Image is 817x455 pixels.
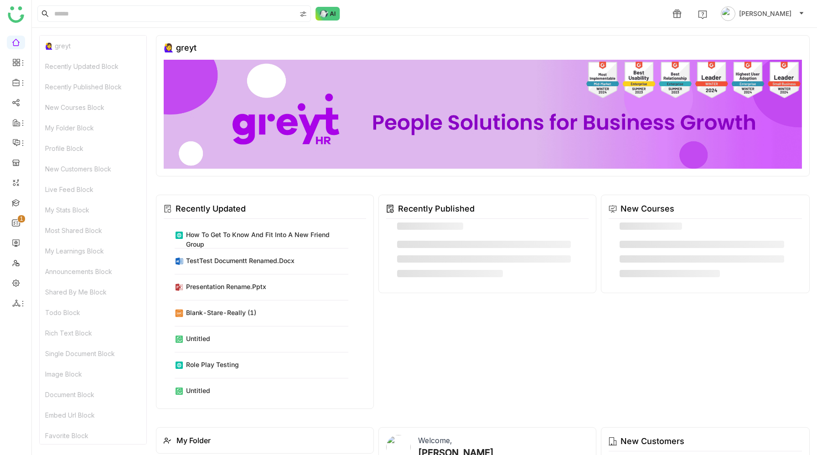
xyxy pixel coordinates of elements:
[40,384,146,405] div: Document Block
[40,425,146,446] div: Favorite Block
[40,118,146,138] div: My Folder Block
[698,10,707,19] img: help.svg
[176,202,246,215] div: Recently Updated
[418,435,452,446] div: Welcome,
[186,230,348,249] div: How to Get to Know and Fit Into a New Friend Group
[40,179,146,200] div: Live Feed Block
[186,386,210,395] div: Untitled
[621,202,674,215] div: New Courses
[40,405,146,425] div: Embed Url Block
[186,256,295,265] div: TestTest Documentt renamed.docx
[186,308,256,317] div: blank-stare-really (1)
[621,435,684,448] div: New Customers
[300,10,307,18] img: search-type.svg
[186,282,266,291] div: Presentation rename.pptx
[40,77,146,97] div: Recently Published Block
[40,282,146,302] div: Shared By Me Block
[40,241,146,261] div: My Learnings Block
[164,43,196,52] div: 🙋‍♀️ greyt
[40,364,146,384] div: Image Block
[186,334,210,343] div: Untitled
[176,435,211,446] div: My Folder
[40,159,146,179] div: New Customers Block
[40,36,146,56] div: 🙋‍♀️ greyt
[40,343,146,364] div: Single Document Block
[719,6,806,21] button: [PERSON_NAME]
[18,215,25,222] nz-badge-sup: 1
[186,360,239,369] div: role play testing
[315,7,340,21] img: ask-buddy-normal.svg
[8,6,24,23] img: logo
[398,202,475,215] div: Recently Published
[40,323,146,343] div: Rich Text Block
[40,220,146,241] div: Most Shared Block
[40,261,146,282] div: Announcements Block
[20,214,23,223] p: 1
[40,97,146,118] div: New Courses Block
[739,9,791,19] span: [PERSON_NAME]
[40,138,146,159] div: Profile Block
[40,302,146,323] div: Todo Block
[721,6,735,21] img: avatar
[164,60,802,169] img: 68ca8a786afc163911e2cfd3
[40,56,146,77] div: Recently Updated Block
[40,200,146,220] div: My Stats Block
